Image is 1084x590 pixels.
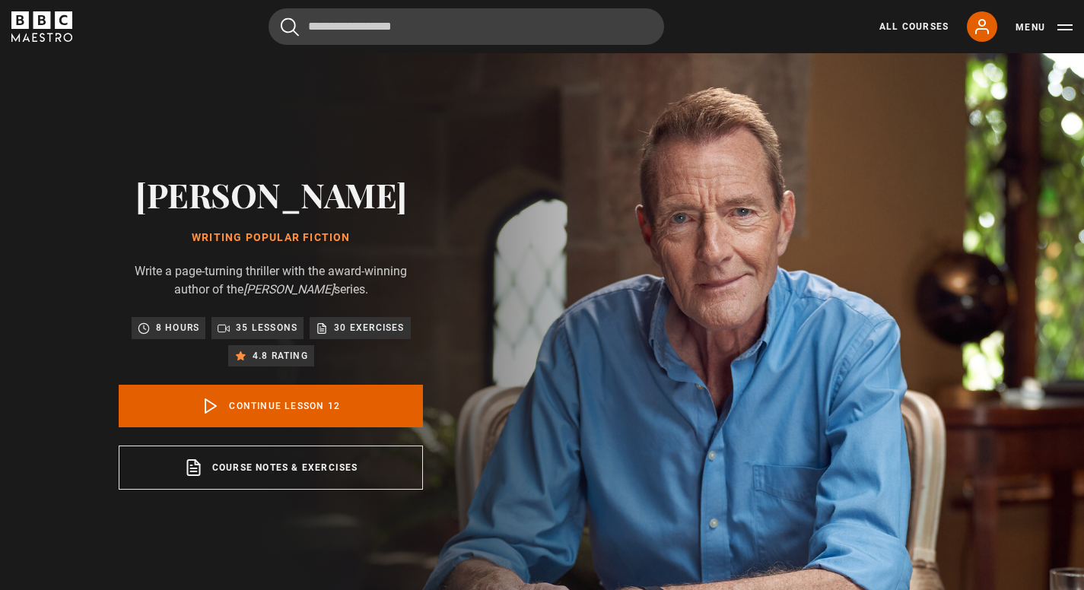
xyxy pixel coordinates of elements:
svg: BBC Maestro [11,11,72,42]
a: Continue lesson 12 [119,385,423,427]
a: All Courses [879,20,949,33]
p: 30 exercises [334,320,404,335]
button: Toggle navigation [1016,20,1073,35]
a: Course notes & exercises [119,446,423,490]
h2: [PERSON_NAME] [119,175,423,214]
p: 4.8 rating [253,348,308,363]
input: Search [269,8,664,45]
h1: Writing Popular Fiction [119,232,423,244]
i: [PERSON_NAME] [243,282,334,297]
p: Write a page-turning thriller with the award-winning author of the series. [119,262,423,299]
button: Submit the search query [281,17,299,36]
p: 35 lessons [236,320,297,335]
p: 8 hours [156,320,199,335]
